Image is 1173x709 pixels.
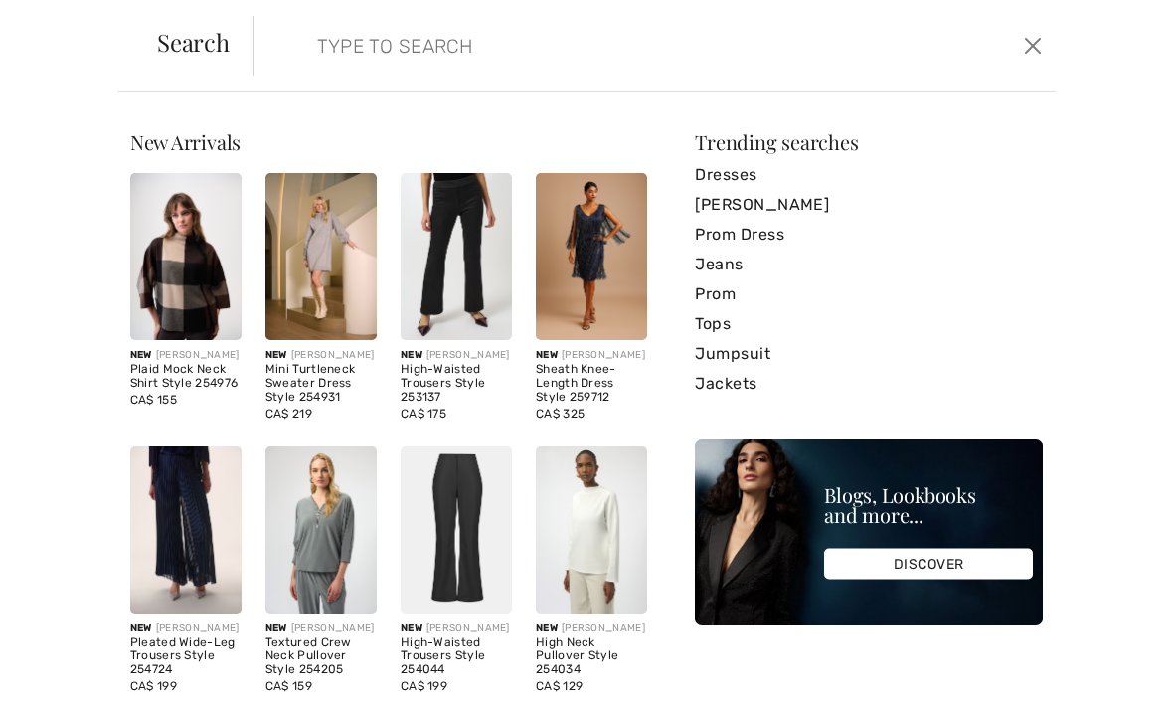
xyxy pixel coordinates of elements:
span: Search [157,30,230,54]
img: High-Waisted Trousers Style 253137. Black [401,173,512,340]
span: New [265,622,287,634]
div: DISCOVER [824,549,1033,580]
div: High-Waisted Trousers Style 253137 [401,363,512,404]
img: Plaid Mock Neck Shirt Style 254976. Mocha/black [130,173,242,340]
img: Mini Turtleneck Sweater Dress Style 254931. Grey melange [265,173,377,340]
span: CA$ 325 [536,407,585,421]
a: [PERSON_NAME] [695,190,1043,220]
span: CA$ 175 [401,407,446,421]
div: Plaid Mock Neck Shirt Style 254976 [130,363,242,391]
img: Sheath Knee-Length Dress Style 259712. Navy [536,173,647,340]
div: Textured Crew Neck Pullover Style 254205 [265,636,377,677]
div: [PERSON_NAME] [536,348,647,363]
span: CA$ 199 [401,679,447,693]
span: New [401,349,422,361]
a: Jeans [695,250,1043,279]
div: Pleated Wide-Leg Trousers Style 254724 [130,636,242,677]
button: Close [1019,30,1048,62]
input: TYPE TO SEARCH [302,16,840,76]
div: [PERSON_NAME] [265,621,377,636]
span: New [265,349,287,361]
div: [PERSON_NAME] [401,621,512,636]
div: [PERSON_NAME] [265,348,377,363]
div: [PERSON_NAME] [130,348,242,363]
span: CA$ 199 [130,679,177,693]
img: Pleated Wide-Leg Trousers Style 254724. Midnight Blue [130,446,242,614]
span: New [130,622,152,634]
div: Blogs, Lookbooks and more... [824,485,1033,525]
a: Tops [695,309,1043,339]
div: [PERSON_NAME] [130,621,242,636]
span: CA$ 159 [265,679,312,693]
span: New [130,349,152,361]
span: New [536,349,558,361]
a: Jackets [695,369,1043,399]
div: [PERSON_NAME] [536,621,647,636]
img: Textured Crew Neck Pullover Style 254205. Grey melange [265,446,377,614]
a: Prom Dress [695,220,1043,250]
span: CA$ 129 [536,679,583,693]
a: Dresses [695,160,1043,190]
div: Mini Turtleneck Sweater Dress Style 254931 [265,363,377,404]
span: New [536,622,558,634]
div: Sheath Knee-Length Dress Style 259712 [536,363,647,404]
span: CA$ 219 [265,407,312,421]
div: High Neck Pullover Style 254034 [536,636,647,677]
img: High-Waisted Trousers Style 254044. Black [401,446,512,614]
a: Prom [695,279,1043,309]
div: High-Waisted Trousers Style 254044 [401,636,512,677]
span: New Arrivals [130,128,241,155]
div: [PERSON_NAME] [401,348,512,363]
div: Trending searches [695,132,1043,152]
img: Blogs, Lookbooks and more... [695,439,1043,625]
img: High Neck Pullover Style 254034. Black [536,446,647,614]
span: New [401,622,422,634]
span: CA$ 155 [130,393,177,407]
a: Jumpsuit [695,339,1043,369]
